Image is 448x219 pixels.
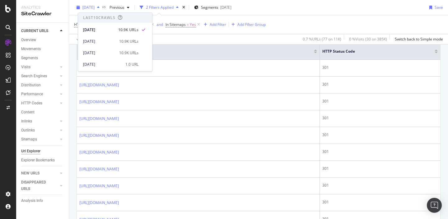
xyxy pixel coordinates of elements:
div: 10.9K URLs [119,39,138,44]
div: Add Filter [210,22,226,27]
div: [DATE] [83,62,122,67]
div: Movements [21,46,41,52]
button: 2 Filters Applied [137,2,181,12]
a: Segments [21,55,64,61]
div: Search Engines [21,73,47,79]
div: 301 [322,82,438,87]
div: Content [21,109,35,116]
a: HTTP Codes [21,100,58,107]
div: 301 [322,98,438,104]
div: DISAPPEARED URLS [21,179,53,192]
a: CURRENT URLS [21,28,58,34]
a: Analysis Info [21,198,64,204]
button: Previous [107,2,132,12]
span: = [187,22,189,27]
a: [URL][DOMAIN_NAME] [79,116,119,122]
a: Sitemaps [21,136,58,143]
a: Url Explorer [21,148,64,155]
a: [URL][DOMAIN_NAME] [79,132,119,139]
span: URL Card [79,49,312,54]
span: Previous [107,5,124,10]
a: Overview [21,37,64,43]
div: Segments [21,55,38,61]
div: Distribution [21,82,41,88]
div: 1.0 URL [125,62,138,67]
a: Movements [21,46,64,52]
div: Explorer Bookmarks [21,157,55,164]
div: 0.7 % URLs ( 77 on 11K ) [303,36,341,42]
button: Add Filter [201,21,226,28]
button: [DATE] [74,2,102,12]
button: Segments[DATE] [192,2,234,12]
a: Visits [21,64,58,70]
a: [URL][DOMAIN_NAME] [79,99,119,105]
div: times [181,4,186,11]
div: [DATE] [83,50,115,56]
div: SiteCrawler [21,10,64,17]
span: Yes [190,20,196,29]
span: HTTP Status Code [74,22,105,27]
span: 2025 Oct. 8th [82,5,95,10]
span: Segments [201,5,218,10]
button: and [156,21,163,27]
button: Apply [74,34,92,44]
div: Open Intercom Messenger [427,198,442,213]
div: HTTP Codes [21,100,42,107]
div: [DATE] [83,39,115,44]
div: 301 [322,65,438,70]
a: [URL][DOMAIN_NAME] [79,200,119,206]
div: Last 10 Crawls [83,15,115,20]
div: 10.9K URLs [119,50,138,56]
div: 301 [322,183,438,188]
div: 0 % Visits ( 30 on 385K ) [349,36,387,42]
a: [URL][DOMAIN_NAME] [79,149,119,155]
a: Performance [21,91,58,98]
div: 301 [322,199,438,205]
span: HTTP Status Code [322,49,425,54]
div: [DATE] [220,5,231,10]
div: Analytics [21,5,64,10]
span: vs [102,4,107,9]
div: 301 [322,166,438,171]
button: Save [427,2,443,12]
div: NEW URLS [21,170,40,177]
div: Sitemaps [21,136,37,143]
div: [DATE] [83,27,114,33]
button: Switch back to Simple mode [392,34,443,44]
div: Performance [21,91,43,98]
div: 10.9K URLs [118,27,138,33]
a: Content [21,109,64,116]
div: CURRENT URLS [21,28,48,34]
div: 301 [322,132,438,138]
div: Add Filter Group [237,22,266,27]
a: [URL][DOMAIN_NAME] [79,183,119,189]
button: Add Filter Group [229,21,266,28]
a: Outlinks [21,127,58,134]
a: Search Engines [21,73,58,79]
div: Overview [21,37,36,43]
a: DISAPPEARED URLS [21,179,58,192]
div: Visits [21,64,30,70]
div: Switch back to Simple mode [395,36,443,42]
div: Outlinks [21,127,35,134]
div: Save [435,5,443,10]
div: 301 [322,149,438,155]
div: Url Explorer [21,148,40,155]
a: NEW URLS [21,170,58,177]
a: Inlinks [21,118,58,125]
span: In Sitemaps [166,22,186,27]
div: Analysis Info [21,198,43,204]
div: Inlinks [21,118,32,125]
a: [URL][DOMAIN_NAME] [79,82,119,88]
div: 2 Filters Applied [146,5,174,10]
a: Distribution [21,82,58,88]
div: and [156,22,163,27]
a: [URL][DOMAIN_NAME] [79,166,119,172]
a: Explorer Bookmarks [21,157,64,164]
div: 301 [322,115,438,121]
